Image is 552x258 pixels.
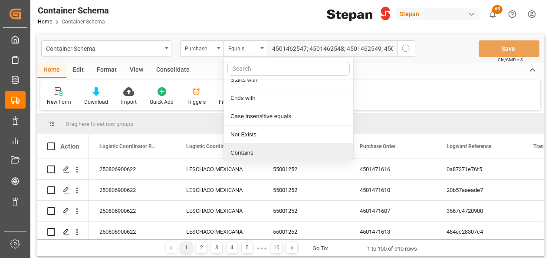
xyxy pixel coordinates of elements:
div: 250806900622 [89,201,176,221]
button: show 65 new notifications [483,4,503,24]
div: 20b57aaeade7 [436,180,523,200]
div: 1 [181,242,192,253]
div: Starts with [224,71,353,89]
div: 55001252 [263,222,349,242]
div: 4501471616 [349,159,436,179]
span: Logistic Coordinator Reference Number [99,143,158,149]
div: 4 [227,242,237,253]
span: Logistic Coordinator Name [186,143,244,149]
a: Home [38,19,52,25]
span: Ctrl/CMD + S [498,56,523,63]
div: 2 [196,242,207,253]
input: Search [227,62,350,76]
div: Equals [228,43,258,53]
button: open menu [180,40,223,57]
div: Edit [66,63,90,78]
input: Type to search [267,40,397,57]
div: 250806900622 [89,180,176,200]
span: Logward Reference [447,143,491,149]
div: New Form [47,98,71,106]
div: File Browser [219,98,247,106]
div: 0a87371e76f5 [436,159,523,179]
div: Contains [224,144,353,162]
div: 5 [242,242,253,253]
div: 250806900622 [89,222,176,242]
div: Home [37,63,66,78]
img: Stepan_Company_logo.svg.png_1713531530.png [327,7,390,22]
div: 3 [211,242,222,253]
div: 484ec28307c4 [436,222,523,242]
div: Case insensitive equals [224,107,353,126]
div: 55001252 [263,201,349,221]
div: Press SPACE to select this row. [37,159,89,180]
div: 4501471607 [349,201,436,221]
div: Press SPACE to select this row. [37,222,89,242]
div: Purchase Order [185,43,214,53]
div: Download [84,98,108,106]
div: LESCHACO MEXICANA [176,180,263,200]
div: 4501471613 [349,222,436,242]
button: Help Center [503,4,522,24]
div: Action [60,142,79,150]
button: search button [397,40,415,57]
div: Consolidate [150,63,196,78]
div: Press SPACE to select this row. [37,180,89,201]
div: Container Schema [38,4,109,17]
span: 65 [492,5,503,14]
div: 10 [271,242,282,253]
div: LESCHACO MEXICANA [176,222,263,242]
div: 4501471610 [349,180,436,200]
div: LESCHACO MEXICANA [176,159,263,179]
div: Format [90,63,123,78]
div: Not Exists [224,126,353,144]
div: LESCHACO MEXICANA [176,201,263,221]
div: ● ● ● [257,245,266,251]
div: 1 to 100 of 910 rows [367,245,417,253]
div: Press SPACE to select this row. [37,201,89,222]
button: open menu [41,40,171,57]
div: Ends with [224,89,353,107]
span: Purchase Order [360,143,395,149]
div: Quick Add [150,98,174,106]
div: 55001252 [263,159,349,179]
div: Go To: [312,244,328,253]
div: Triggers [187,98,206,106]
div: View [123,63,150,78]
button: close menu [223,40,267,57]
div: 55001252 [263,180,349,200]
div: 3567c4728900 [436,201,523,221]
div: Stepan [396,8,480,20]
button: Save [479,40,539,57]
button: Stepan [396,6,483,22]
div: 250806900622 [89,159,176,179]
div: Import [121,98,137,106]
span: Drag here to set row groups [66,121,133,127]
div: Container Schema [46,43,162,53]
